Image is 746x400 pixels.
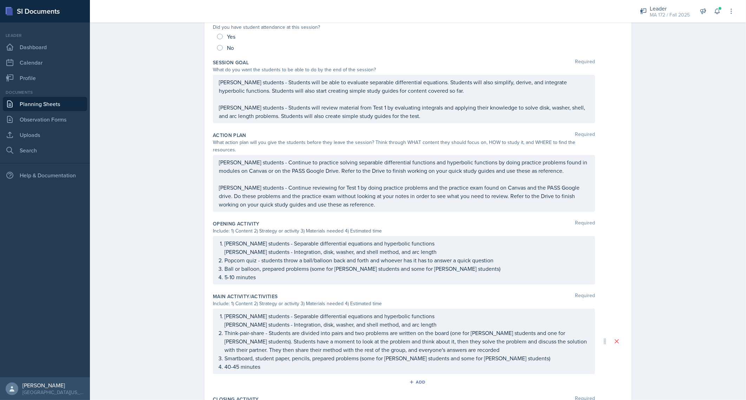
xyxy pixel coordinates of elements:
a: Profile [3,71,87,85]
p: [PERSON_NAME] students - Separable differential equations and hyperbolic functions [224,239,589,248]
span: Yes [227,33,235,40]
span: Required [575,220,595,227]
p: Smartboard, student paper, pencils, prepared problems (some for [PERSON_NAME] students and some f... [224,354,589,362]
div: What action plan will you give the students before they leave the session? Think through WHAT con... [213,139,595,153]
p: [PERSON_NAME] students - Integration, disk, washer, and shell method, and arc length [224,248,589,256]
p: Think-pair-share - Students are divided into pairs and two problems are written on the board (one... [224,329,589,354]
p: Ball or balloon, prepared problems (some for [PERSON_NAME] students and some for [PERSON_NAME] st... [224,264,589,273]
div: Leader [650,4,690,13]
p: 5-10 minutes [224,273,589,281]
p: [PERSON_NAME] students - Students will be able to evaluate separable differential equations. Stud... [219,78,589,95]
div: Include: 1) Content 2) Strategy or activity 3) Materials needed 4) Estimated time [213,300,595,307]
span: Required [575,132,595,139]
div: Help & Documentation [3,168,87,182]
a: Calendar [3,55,87,70]
a: Uploads [3,128,87,142]
p: [PERSON_NAME] students - Continue reviewing for Test 1 by doing practice problems and the practic... [219,183,589,209]
a: Observation Forms [3,112,87,126]
div: Add [411,379,426,385]
div: [GEOGRAPHIC_DATA][US_STATE] in [GEOGRAPHIC_DATA] [22,389,84,396]
p: [PERSON_NAME] students - Continue to practice solving separable differential functions and hyperb... [219,158,589,175]
span: No [227,44,234,51]
p: [PERSON_NAME] students - Students will review material from Test 1 by evaluating integrals and ap... [219,103,589,120]
label: Action Plan [213,132,246,139]
span: Required [575,59,595,66]
a: Search [3,143,87,157]
div: What do you want the students to be able to do by the end of the session? [213,66,595,73]
p: [PERSON_NAME] students - Separable differential equations and hyperbolic functions [224,312,589,320]
label: Main Activity/Activities [213,293,277,300]
span: Required [575,293,595,300]
div: Leader [3,32,87,39]
div: Did you have student attendance at this session? [213,24,595,31]
p: 40-45 minutes [224,362,589,371]
p: Popcorn quiz - students throw a ball/balloon back and forth and whoever has it has to answer a qu... [224,256,589,264]
div: Documents [3,89,87,96]
div: Include: 1) Content 2) Strategy or activity 3) Materials needed 4) Estimated time [213,227,595,235]
a: Planning Sheets [3,97,87,111]
div: [PERSON_NAME] [22,382,84,389]
p: [PERSON_NAME] students - Integration, disk, washer, and shell method, and arc length [224,320,589,329]
div: MA 172 / Fall 2025 [650,11,690,19]
label: Session Goal [213,59,249,66]
label: Opening Activity [213,220,260,227]
a: Dashboard [3,40,87,54]
button: Add [407,377,430,387]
